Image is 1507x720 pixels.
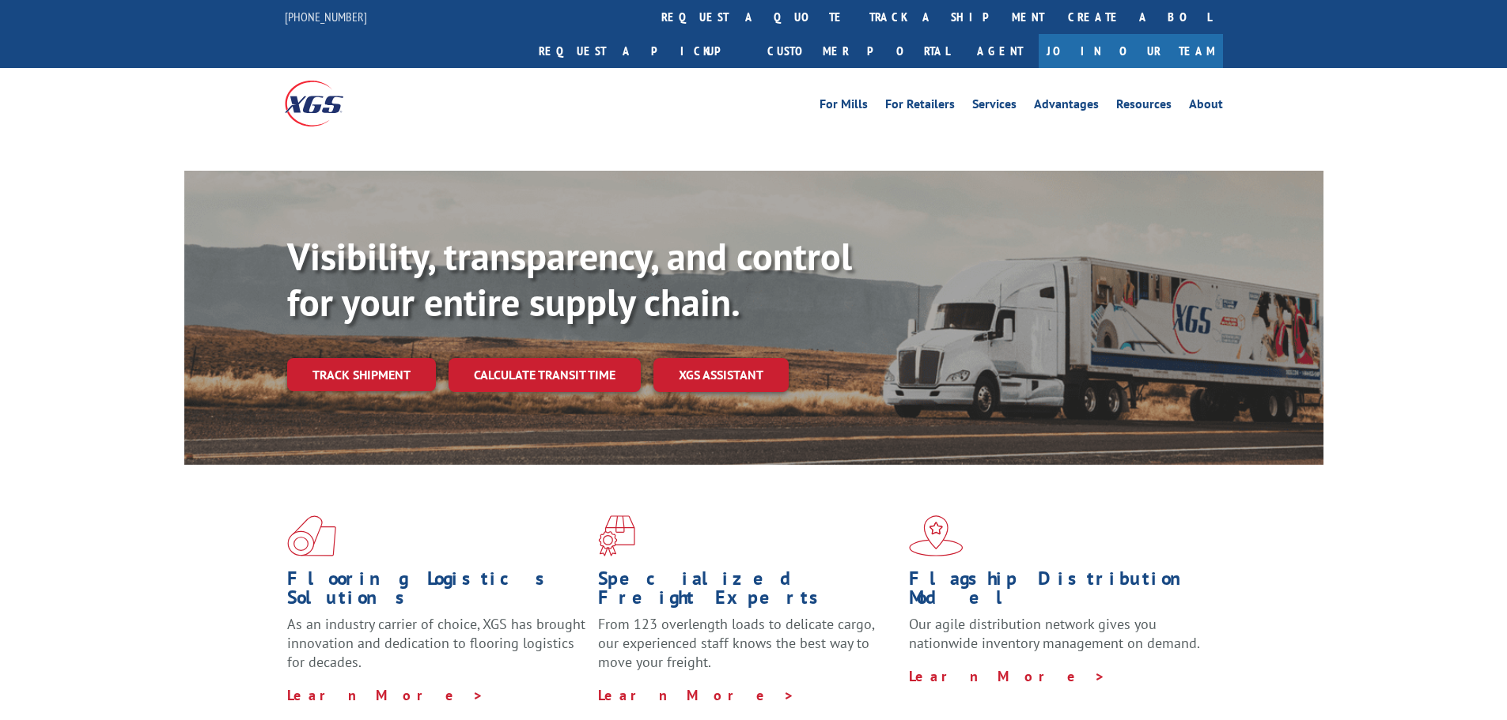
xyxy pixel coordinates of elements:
[287,358,436,391] a: Track shipment
[598,686,795,704] a: Learn More >
[598,615,897,685] p: From 123 overlength loads to delicate cargo, our experienced staff knows the best way to move you...
[909,615,1200,652] span: Our agile distribution network gives you nationwide inventory management on demand.
[285,9,367,25] a: [PHONE_NUMBER]
[1189,98,1223,115] a: About
[287,232,852,326] b: Visibility, transparency, and control for your entire supply chain.
[755,34,961,68] a: Customer Portal
[1116,98,1172,115] a: Resources
[598,515,635,556] img: xgs-icon-focused-on-flooring-red
[449,358,641,392] a: Calculate transit time
[961,34,1039,68] a: Agent
[909,515,964,556] img: xgs-icon-flagship-distribution-model-red
[909,569,1208,615] h1: Flagship Distribution Model
[885,98,955,115] a: For Retailers
[598,569,897,615] h1: Specialized Freight Experts
[1039,34,1223,68] a: Join Our Team
[287,569,586,615] h1: Flooring Logistics Solutions
[909,667,1106,685] a: Learn More >
[1034,98,1099,115] a: Advantages
[972,98,1017,115] a: Services
[820,98,868,115] a: For Mills
[287,615,585,671] span: As an industry carrier of choice, XGS has brought innovation and dedication to flooring logistics...
[653,358,789,392] a: XGS ASSISTANT
[527,34,755,68] a: Request a pickup
[287,686,484,704] a: Learn More >
[287,515,336,556] img: xgs-icon-total-supply-chain-intelligence-red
